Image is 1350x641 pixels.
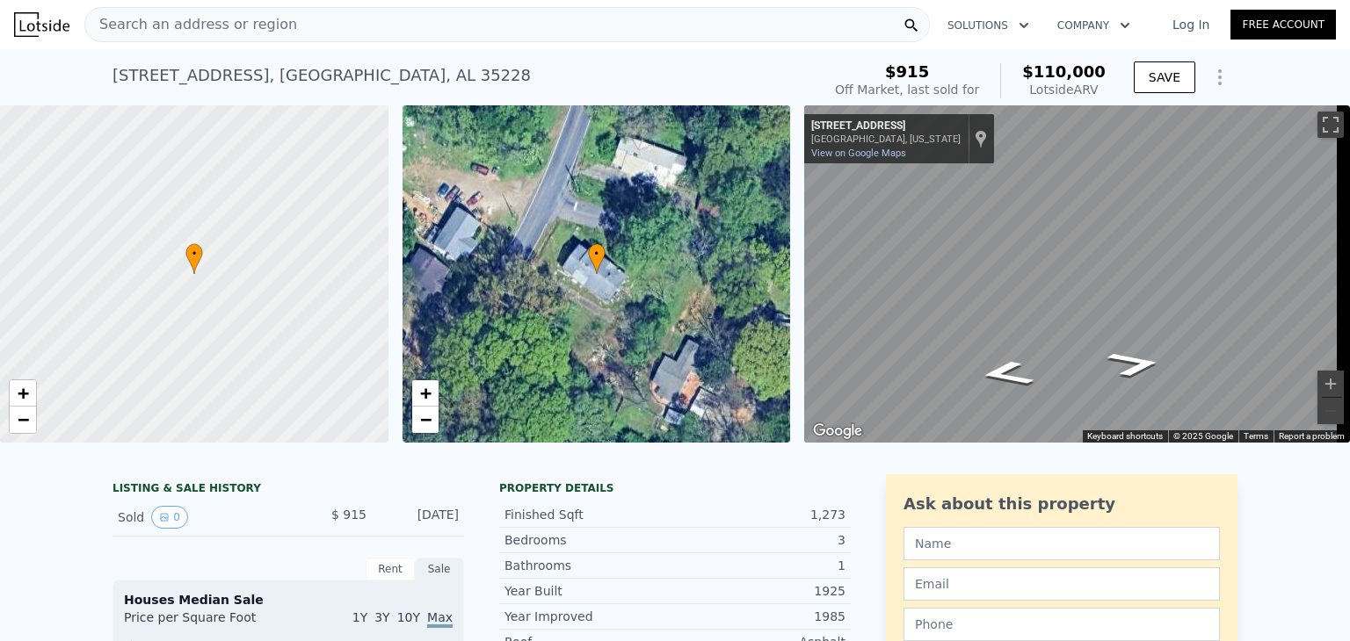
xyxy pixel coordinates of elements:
button: View historical data [151,506,188,529]
span: • [588,246,606,262]
div: • [588,243,606,274]
span: + [419,382,431,404]
input: Email [904,567,1220,601]
div: [STREET_ADDRESS] , [GEOGRAPHIC_DATA] , AL 35228 [112,63,531,88]
div: Sold [118,506,274,529]
span: + [18,382,29,404]
div: Price per Square Foot [124,609,288,637]
span: $ 915 [331,508,367,522]
div: [GEOGRAPHIC_DATA], [US_STATE] [811,133,961,145]
span: − [18,408,29,430]
div: Year Improved [504,608,675,625]
div: LISTING & SALE HISTORY [112,481,464,499]
span: $915 [885,62,929,81]
button: Company [1043,10,1144,41]
div: Rent [366,558,415,580]
div: Property details [499,481,851,495]
div: [STREET_ADDRESS] [811,119,961,133]
a: Zoom in [412,380,439,407]
div: Sale [415,558,464,580]
span: Search an address or region [85,14,297,35]
button: Solutions [933,10,1043,41]
a: Report a problem [1279,431,1345,441]
button: Zoom out [1317,398,1344,424]
a: Zoom out [412,407,439,433]
a: Free Account [1230,10,1336,40]
div: Lotside ARV [1022,81,1106,98]
path: Go East, 12th Ave [956,355,1057,393]
div: Houses Median Sale [124,591,453,609]
button: Toggle fullscreen view [1317,112,1344,138]
div: 3 [675,531,846,549]
div: 1,273 [675,506,846,523]
div: Finished Sqft [504,506,675,523]
div: Bedrooms [504,531,675,549]
a: Show location on map [975,129,987,148]
a: Zoom out [10,407,36,433]
div: Bathrooms [504,557,675,574]
span: − [419,408,431,430]
button: Zoom in [1317,371,1344,397]
a: View on Google Maps [811,148,906,159]
button: Show Options [1202,60,1237,95]
div: • [185,243,203,274]
div: Ask about this property [904,492,1220,516]
span: Max [427,610,453,628]
div: Map [804,105,1350,443]
div: 1985 [675,608,846,625]
div: 1925 [675,582,846,600]
div: [DATE] [381,506,459,529]
img: Google [809,420,867,443]
a: Terms [1244,431,1268,441]
button: Keyboard shortcuts [1087,430,1163,443]
div: Street View [804,105,1350,443]
span: © 2025 Google [1173,431,1233,441]
a: Zoom in [10,380,36,407]
div: 1 [675,557,846,574]
img: Lotside [14,12,69,37]
span: $110,000 [1022,62,1106,81]
span: 1Y [352,610,367,624]
a: Open this area in Google Maps (opens a new window) [809,420,867,443]
input: Name [904,527,1220,560]
span: • [185,246,203,262]
input: Phone [904,608,1220,641]
span: 3Y [374,610,389,624]
div: Off Market, last sold for [835,81,979,98]
path: Go West, 12th Ave [1084,345,1185,384]
span: 10Y [397,610,420,624]
a: Log In [1151,16,1230,33]
button: SAVE [1134,61,1195,93]
div: Year Built [504,582,675,600]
